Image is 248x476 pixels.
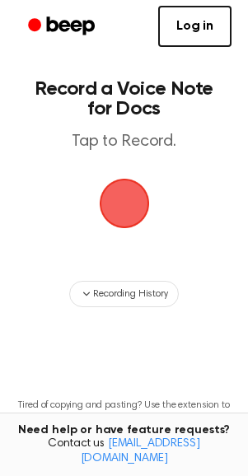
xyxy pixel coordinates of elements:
p: Tap to Record. [30,132,218,152]
a: Log in [158,6,232,47]
span: Contact us [10,437,238,466]
a: [EMAIL_ADDRESS][DOMAIN_NAME] [81,438,200,464]
span: Recording History [93,287,167,301]
p: Tired of copying and pasting? Use the extension to automatically insert your recordings. [13,399,235,424]
button: Recording History [69,281,178,307]
a: Beep [16,11,110,43]
img: Beep Logo [100,179,149,228]
h1: Record a Voice Note for Docs [30,79,218,119]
